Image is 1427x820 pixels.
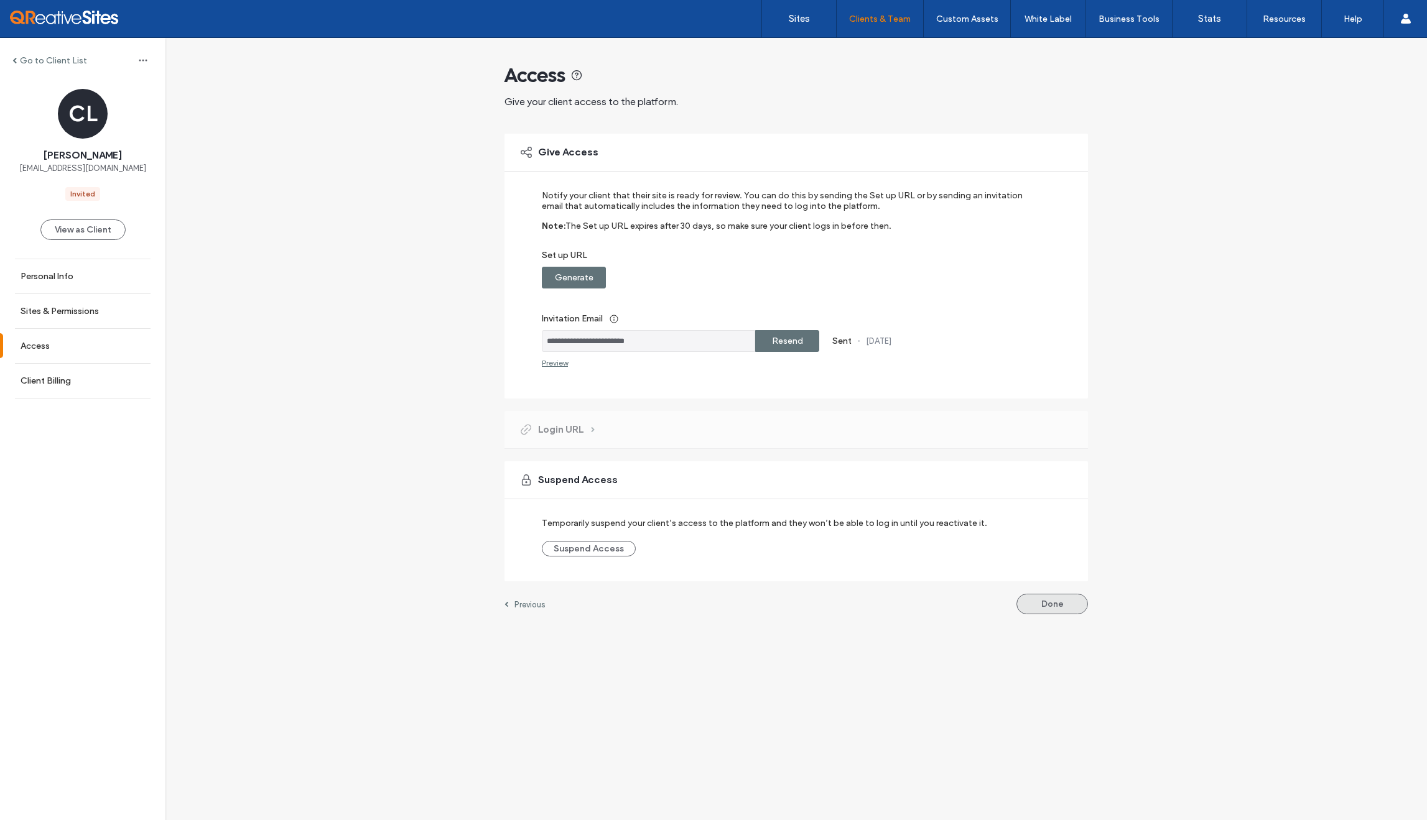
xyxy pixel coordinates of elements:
[504,63,565,88] span: Access
[538,473,618,487] span: Suspend Access
[40,219,126,240] button: View as Client
[19,162,146,175] span: [EMAIL_ADDRESS][DOMAIN_NAME]
[1263,14,1306,24] label: Resources
[21,375,71,386] label: Client Billing
[1344,14,1362,24] label: Help
[1198,13,1221,24] label: Stats
[849,14,911,24] label: Clients & Team
[542,541,636,556] button: Suspend Access
[70,188,95,200] div: Invited
[21,306,99,316] label: Sites & Permissions
[29,9,54,20] span: Help
[772,329,803,352] label: Resend
[565,221,891,250] label: The Set up URL expires after 30 days, so make sure your client logs in before then.
[21,271,73,282] label: Personal Info
[21,341,50,351] label: Access
[789,13,810,24] label: Sites
[542,221,565,250] label: Note:
[1099,14,1160,24] label: Business Tools
[58,89,108,139] div: CL
[866,336,891,346] label: [DATE]
[542,358,568,367] div: Preview
[538,423,583,436] span: Login URL
[538,145,598,159] span: Give Access
[1025,14,1072,24] label: White Label
[514,600,546,609] label: Previous
[44,149,122,162] span: [PERSON_NAME]
[20,55,87,66] label: Go to Client List
[555,266,593,289] label: Generate
[542,307,1034,330] label: Invitation Email
[542,512,987,535] label: Temporarily suspend your client’s access to the platform and they won’t be able to log in until y...
[936,14,998,24] label: Custom Assets
[542,190,1034,221] label: Notify your client that their site is ready for review. You can do this by sending the Set up URL...
[504,96,678,108] span: Give your client access to the platform.
[504,599,546,609] a: Previous
[1016,594,1088,614] button: Done
[542,250,1034,267] label: Set up URL
[832,336,852,346] label: Sent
